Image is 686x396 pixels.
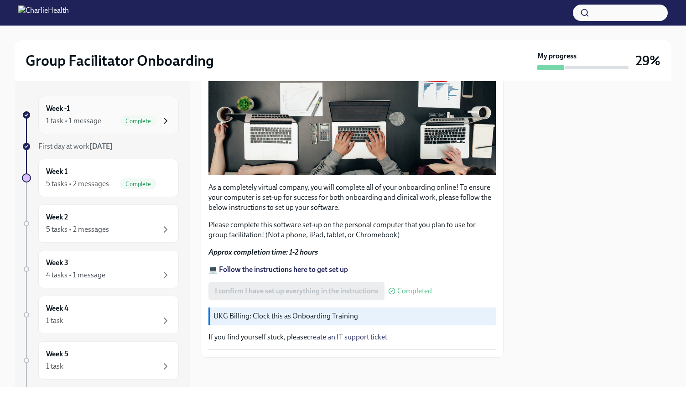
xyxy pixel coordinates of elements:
h6: Week -1 [46,104,70,114]
strong: My progress [537,51,577,61]
h6: Week 4 [46,303,68,313]
p: As a completely virtual company, you will complete all of your onboarding online! To ensure your ... [208,182,496,213]
p: Please complete this software set-up on the personal computer that you plan to use for group faci... [208,220,496,240]
div: 4 tasks • 1 message [46,270,105,280]
div: 1 task [46,316,63,326]
span: Complete [120,118,156,125]
button: Zoom image [208,5,496,175]
span: First day at work [38,142,113,151]
span: Complete [120,181,156,188]
div: 1 task [46,361,63,371]
h6: Week 5 [46,349,68,359]
p: UKG Billing: Clock this as Onboarding Training [213,311,492,321]
h6: Week 2 [46,212,68,222]
img: CharlieHealth [18,5,69,20]
a: Week -11 task • 1 messageComplete [22,96,179,134]
div: 5 tasks • 2 messages [46,179,109,189]
a: Week 51 task [22,341,179,380]
a: Week 25 tasks • 2 messages [22,204,179,243]
p: If you find yourself stuck, please [208,332,496,342]
div: 5 tasks • 2 messages [46,224,109,234]
a: 💻 Follow the instructions here to get set up [208,265,348,274]
a: First day at work[DATE] [22,141,179,151]
a: Week 41 task [22,296,179,334]
h2: Group Facilitator Onboarding [26,52,214,70]
h6: Week 1 [46,167,68,177]
strong: [DATE] [89,142,113,151]
h3: 29% [636,52,660,69]
strong: Approx completion time: 1-2 hours [208,248,318,256]
a: create an IT support ticket [307,333,387,341]
a: Week 34 tasks • 1 message [22,250,179,288]
a: Week 15 tasks • 2 messagesComplete [22,159,179,197]
div: 1 task • 1 message [46,116,101,126]
span: Completed [397,287,432,295]
h6: Week 3 [46,258,68,268]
